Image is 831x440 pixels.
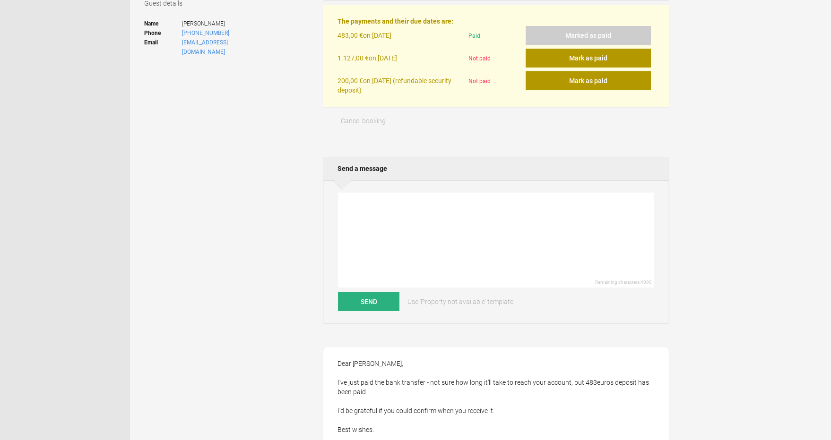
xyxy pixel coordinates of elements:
button: Marked as paid [526,26,651,45]
div: on [DATE] (refundable security deposit) [338,71,464,95]
div: Paid [465,26,526,49]
strong: Phone [144,28,182,38]
a: Use 'Property not available' template [401,292,520,311]
a: [EMAIL_ADDRESS][DOMAIN_NAME] [182,39,228,55]
div: on [DATE] [338,49,464,71]
button: Mark as paid [526,49,651,68]
span: Cancel booking [341,117,386,125]
strong: The payments and their due dates are: [338,17,453,25]
strong: Name [144,19,182,28]
a: [PHONE_NUMBER] [182,30,229,36]
flynt-currency: 1.127,00 € [338,54,369,62]
h2: Send a message [323,157,669,180]
button: Send [338,292,399,311]
div: Not paid [465,71,526,95]
div: Not paid [465,49,526,71]
button: Cancel booking [323,111,403,130]
flynt-currency: 483,00 € [338,32,363,39]
span: [PERSON_NAME] [182,19,269,28]
button: Mark as paid [526,71,651,90]
flynt-currency: 200,00 € [338,77,363,85]
strong: Email [144,38,182,57]
div: on [DATE] [338,26,464,49]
